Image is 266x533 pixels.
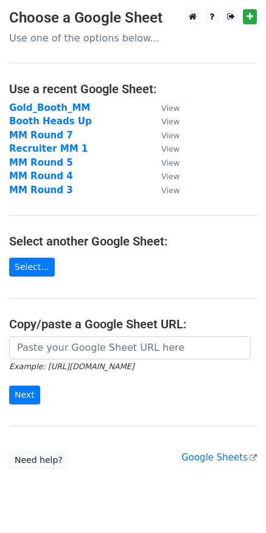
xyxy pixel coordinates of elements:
a: View [149,171,180,182]
a: Select... [9,258,55,277]
small: View [161,117,180,126]
a: View [149,116,180,127]
small: View [161,172,180,181]
a: Recruiter MM 1 [9,143,88,154]
a: Google Sheets [181,452,257,463]
h4: Copy/paste a Google Sheet URL: [9,317,257,331]
a: Need help? [9,451,68,470]
a: View [149,102,180,113]
small: View [161,144,180,154]
a: View [149,143,180,154]
h3: Choose a Google Sheet [9,9,257,27]
input: Paste your Google Sheet URL here [9,336,251,359]
h4: Select another Google Sheet: [9,234,257,249]
small: View [161,131,180,140]
a: View [149,185,180,196]
input: Next [9,386,40,404]
a: MM Round 7 [9,130,73,141]
small: View [161,186,180,195]
p: Use one of the options below... [9,32,257,44]
a: MM Round 3 [9,185,73,196]
small: View [161,158,180,168]
small: View [161,104,180,113]
small: Example: [URL][DOMAIN_NAME] [9,362,134,371]
a: View [149,130,180,141]
a: View [149,157,180,168]
a: MM Round 5 [9,157,73,168]
a: MM Round 4 [9,171,73,182]
h4: Use a recent Google Sheet: [9,82,257,96]
a: Booth Heads Up [9,116,92,127]
a: Gold_Booth_MM [9,102,90,113]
